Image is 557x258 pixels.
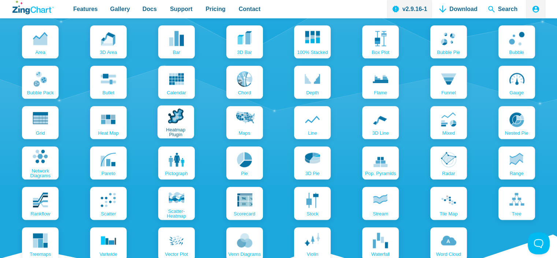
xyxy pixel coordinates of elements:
span: Contact [239,4,261,14]
iframe: Toggle Customer Support [528,232,550,254]
span: radar [442,171,455,176]
a: pie [226,146,263,179]
a: Heatmap Plugin [157,105,194,138]
span: pictograph [165,171,188,176]
a: gauge [498,66,535,99]
span: Features [73,4,98,14]
span: Support [170,4,192,14]
span: nested pie [505,131,528,135]
a: ZingChart Logo. Click to return to the homepage [12,1,54,14]
a: range [498,146,535,179]
span: box plot [372,50,389,55]
a: flame [362,66,399,99]
span: Heat map [98,131,119,135]
span: Network Diagrams [24,168,57,178]
span: funnel [441,90,456,95]
span: mixed [442,131,455,135]
a: grid [22,106,59,139]
span: variwide [100,252,118,257]
span: bar [173,50,180,55]
span: line [308,131,317,135]
a: calendar [158,66,195,99]
span: maps [239,131,250,135]
a: line [294,106,331,139]
span: calendar [167,90,186,95]
a: depth [294,66,331,99]
a: 3D line [362,106,399,139]
span: Docs [142,4,157,14]
span: 3D pie [305,171,320,176]
a: 3D area [90,25,127,58]
span: area [36,50,45,55]
a: tree [498,187,535,220]
span: Heatmap Plugin [159,127,192,137]
a: Network Diagrams [22,146,59,179]
a: Heat map [90,106,127,139]
span: flame [374,90,387,95]
a: bullet [90,66,127,99]
span: bubble pack [27,90,54,95]
span: word cloud [436,252,461,257]
a: rankflow [22,187,59,220]
a: stock [294,187,331,220]
a: pictograph [158,146,195,179]
span: pie [241,171,248,176]
a: scatter [90,187,127,220]
span: scatter-heatmap [160,209,193,218]
a: nested pie [498,106,535,139]
span: vector plot [165,252,188,257]
span: Pricing [205,4,225,14]
span: chord [238,90,251,95]
span: treemaps [30,252,51,257]
span: violin [307,252,319,257]
span: rankflow [31,211,50,216]
a: tile map [430,187,467,220]
a: area [22,25,59,58]
span: pop. pyramids [365,171,396,176]
span: 3D area [100,50,117,55]
a: pareto [90,146,127,179]
span: scorecard [234,211,255,216]
a: bar [158,25,195,58]
a: pop. pyramids [362,146,399,179]
span: tree [512,211,521,216]
a: scatter-heatmap [158,187,195,220]
span: bullet [103,90,115,95]
span: stock [307,211,319,216]
span: pareto [101,171,115,176]
a: chord [226,66,263,99]
a: stream [362,187,399,220]
span: bubble [509,50,524,55]
span: bubble pie [437,50,460,55]
a: funnel [430,66,467,99]
span: range [510,171,524,176]
span: 3D line [372,131,389,135]
a: 3D bar [226,25,263,58]
a: box plot [362,25,399,58]
a: bubble pie [430,25,467,58]
a: 3D pie [294,146,331,179]
a: mixed [430,106,467,139]
a: radar [430,146,467,179]
span: waterfall [371,252,390,257]
span: scatter [101,211,116,216]
span: Gallery [110,4,130,14]
a: bubble pack [22,66,59,99]
span: 100% Stacked [297,50,328,55]
span: gauge [509,90,524,95]
span: venn diagrams [228,252,261,257]
a: scorecard [226,187,263,220]
a: 100% Stacked [294,25,331,58]
span: 3D bar [237,50,252,55]
span: tile map [439,211,457,216]
a: maps [226,106,263,139]
span: depth [306,90,319,95]
a: bubble [498,25,535,58]
span: stream [373,211,388,216]
span: grid [36,131,45,135]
